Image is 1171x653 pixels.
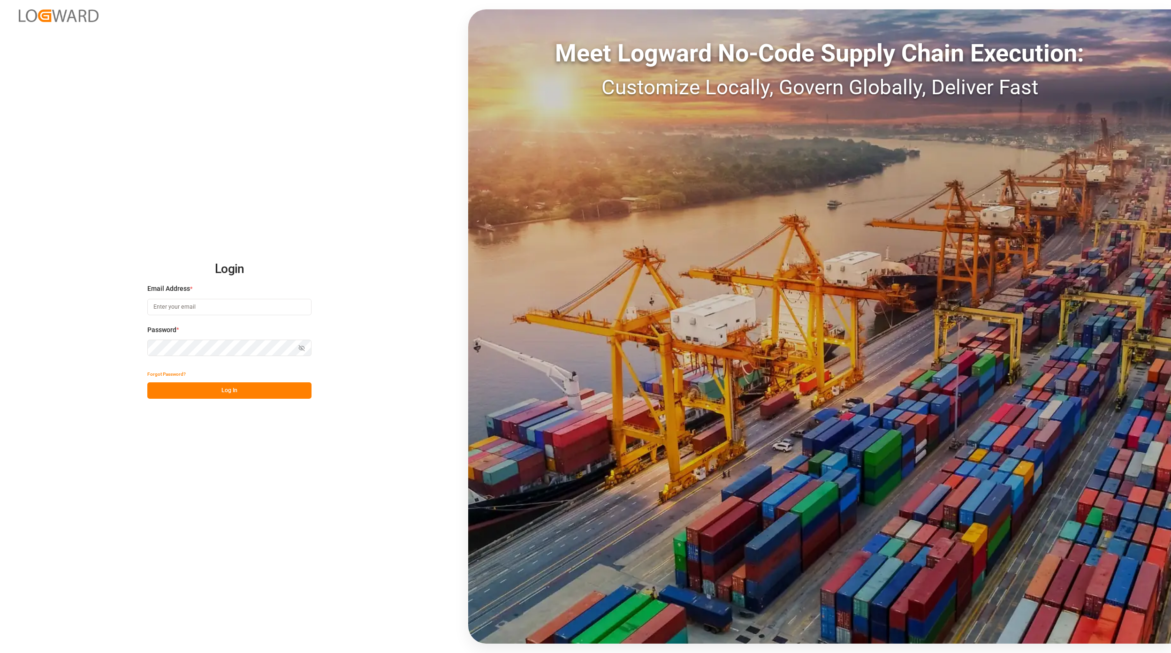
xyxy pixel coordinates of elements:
[147,284,190,294] span: Email Address
[19,9,99,22] img: Logward_new_orange.png
[147,366,186,382] button: Forgot Password?
[147,325,176,335] span: Password
[468,35,1171,72] div: Meet Logward No-Code Supply Chain Execution:
[147,382,312,399] button: Log In
[147,299,312,315] input: Enter your email
[147,254,312,284] h2: Login
[468,72,1171,103] div: Customize Locally, Govern Globally, Deliver Fast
